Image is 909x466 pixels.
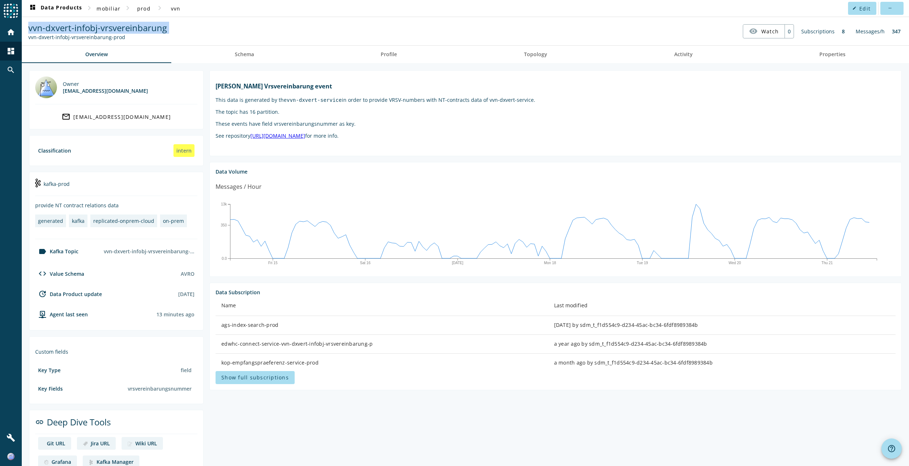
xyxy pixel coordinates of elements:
[268,261,278,265] text: Fri 15
[38,269,47,278] mat-icon: code
[35,269,84,278] div: Value Schema
[181,270,195,277] div: AVRO
[221,359,542,366] div: kop-empfangspraeferenz-service-prod
[216,132,896,139] p: See repository for more info.
[77,437,116,450] a: deep dive imageJira URL
[221,340,542,348] div: edwhc-connect-service-vvn-dxvert-infobj-vrsvereinbarung-p
[544,261,556,265] text: Mon 18
[93,217,154,224] div: replicated-onprem-cloud
[798,24,838,38] div: Subscriptions
[7,47,15,55] mat-icon: dashboard
[859,5,871,12] span: Edit
[35,247,78,256] div: Kafka Topic
[674,52,693,57] span: Activity
[94,2,123,15] button: mobiliar
[216,82,896,90] h1: [PERSON_NAME] Vrsvereinbarung event
[888,24,904,38] div: 347
[38,247,47,256] mat-icon: label
[216,182,262,191] div: Messages / Hour
[848,2,876,15] button: Edit
[7,453,15,460] img: f35fdda017d565620550cec2e2610f7c
[178,364,195,376] div: field
[97,458,134,465] div: Kafka Manager
[35,110,197,123] a: [EMAIL_ADDRESS][DOMAIN_NAME]
[819,52,845,57] span: Properties
[155,4,164,12] mat-icon: chevron_right
[35,310,88,319] div: agent-env-prod
[73,113,171,120] div: [EMAIL_ADDRESS][DOMAIN_NAME]
[125,382,195,395] div: vrsvereinbarungsnummer
[62,112,70,121] mat-icon: mail_outline
[524,52,547,57] span: Topology
[785,25,794,38] div: 0
[164,2,187,15] button: vvn
[222,256,227,260] text: 0.0
[178,291,195,298] div: [DATE]
[89,460,94,465] img: deep dive image
[97,5,120,12] span: mobiliar
[743,25,785,38] button: Watch
[38,367,61,374] div: Key Type
[7,28,15,37] mat-icon: home
[216,108,896,115] p: The topic has 16 partition.
[761,25,779,38] span: Watch
[35,202,197,209] div: provide NT contract relations data
[63,87,148,94] div: [EMAIL_ADDRESS][DOMAIN_NAME]
[216,296,548,316] th: Name
[28,4,37,13] mat-icon: dashboard
[35,290,102,298] div: Data Product update
[35,76,57,98] img: lotus@mobi.ch
[156,311,195,318] div: Agents typically reports every 15min to 1h
[122,437,163,450] a: deep dive imageWiki URL
[4,4,18,18] img: spoud-logo.svg
[135,440,157,447] div: Wiki URL
[28,22,167,34] span: vvn-dxvert-infobj-vrsvereinbarung
[822,261,833,265] text: Thu 21
[52,458,71,465] div: Grafana
[221,374,289,381] span: Show full subscriptions
[216,168,896,175] div: Data Volume
[83,441,88,446] img: deep dive image
[216,120,896,127] p: These events have field vrsvereinbarungsnummer as key.
[548,296,896,316] th: Last modified
[38,385,63,392] div: Key Fields
[729,261,741,265] text: Wed 20
[381,52,397,57] span: Profile
[548,354,896,373] td: a month ago by sdm_t_f1d554c9-d234-45ac-bc34-6fdf8989384b
[35,416,197,434] div: Deep Dive Tools
[216,371,295,384] button: Show full subscriptions
[35,418,44,427] mat-icon: link
[250,132,305,139] a: [URL][DOMAIN_NAME]
[63,80,148,87] div: Owner
[637,261,648,265] text: Tue 19
[171,5,181,12] span: vvn
[35,179,41,187] img: kafka-prod
[35,348,197,355] div: Custom fields
[85,52,108,57] span: Overview
[548,335,896,354] td: a year ago by sdm_t_f1d554c9-d234-45ac-bc34-6fdf8989384b
[44,460,49,465] img: deep dive image
[216,289,896,296] div: Data Subscription
[91,440,110,447] div: Jira URL
[216,96,896,103] p: This data is generated by the in order to provide VRSV-numbers with NT-contracts data of vvn-dxve...
[452,261,463,265] text: [DATE]
[548,316,896,335] td: [DATE] by sdm_t_f1d554c9-d234-45ac-bc34-6fdf8989384b
[72,217,85,224] div: kafka
[838,24,848,38] div: 8
[137,5,151,12] span: prod
[132,2,155,15] button: prod
[235,52,254,57] span: Schema
[38,217,63,224] div: generated
[7,66,15,74] mat-icon: search
[35,178,197,196] div: kafka-prod
[28,4,82,13] span: Data Products
[163,217,184,224] div: on-prem
[221,321,542,329] div: ags-index-search-prod
[127,441,132,446] img: deep dive image
[221,202,227,206] text: 13k
[749,27,758,36] mat-icon: visibility
[47,440,65,447] div: Git URL
[38,147,71,154] div: Classification
[888,6,892,10] mat-icon: more_horiz
[101,245,197,258] div: vvn-dxvert-infobj-vrsvereinbarung-prod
